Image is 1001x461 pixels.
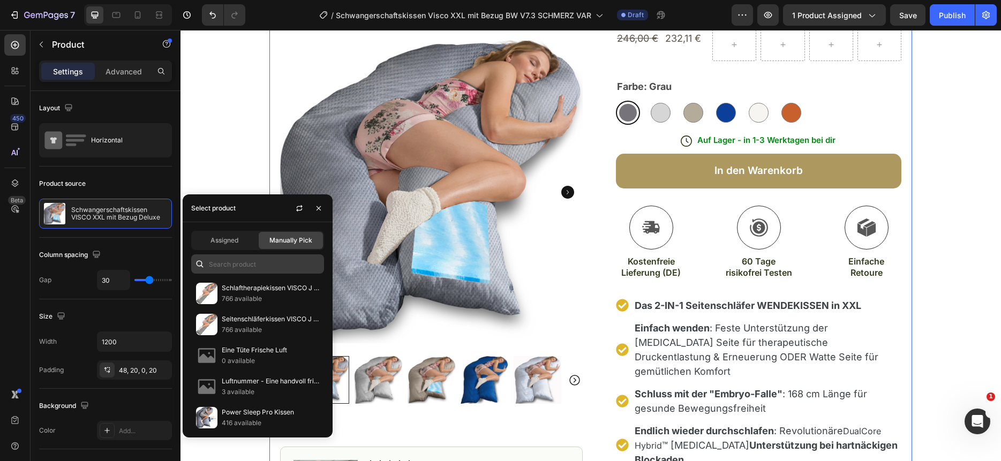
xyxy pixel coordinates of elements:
div: Column spacing [39,248,103,262]
legend: Farbe: Grau [435,47,492,66]
button: In den Warenkorb [435,124,721,158]
a: DualCore Hybrid [454,396,701,421]
strong: Endlich wieder durchschlafen [454,395,593,406]
strong: Schluss mit der "Embryo-Falle" [454,358,602,369]
div: Undo/Redo [202,4,245,26]
p: 60 Tage risikofrei Testen [544,226,612,248]
div: Size [39,309,67,324]
input: Auto [97,270,130,290]
p: 7 [70,9,75,21]
p: Schwangerschaftskissen VISCO XXL mit Bezug Deluxe [71,206,167,221]
img: product feature img [44,203,65,224]
p: Settings [53,66,83,77]
span: Assigned [210,236,238,245]
div: 450 [10,114,26,123]
span: : Feste Unterstützung der [MEDICAL_DATA] Seite für therapeutische Druckentlastung & Erneuerung OD... [454,292,698,347]
input: Auto [97,332,171,351]
div: Add... [119,426,169,436]
div: Horizontal [91,128,156,153]
strong: Unterstützung bei hartnäckigen Blockaden [454,410,717,435]
div: Select product [191,203,236,213]
div: Width [39,337,57,346]
span: Auf Lager - in 1-3 Werktagen bei dir [517,105,655,115]
button: Carousel Next Arrow [388,344,401,357]
button: Carousel Next Arrow [381,156,394,169]
input: Search in Settings & Advanced [191,254,324,274]
iframe: Intercom live chat [965,409,990,434]
div: 48, 20, 0, 20 [119,366,169,375]
p: Product [52,38,143,51]
div: Padding [39,365,64,375]
p: 3 available [222,387,319,397]
p: Eine Tüte Frische Luft [222,345,319,356]
span: Draft [628,10,644,20]
span: Save [899,11,917,20]
strong: Das 2-IN-1 Seitenschläfer WENDEKISSEN in XXL [454,270,681,281]
strong: Einfach wenden [454,292,529,304]
button: Save [890,4,925,26]
span: ™ [MEDICAL_DATA] [454,410,717,435]
span: / [331,10,334,21]
img: collections [196,407,217,428]
p: Power Sleep Pro Kissen [222,407,319,418]
button: 7 [4,4,80,26]
p: 0 available [222,356,319,366]
p: Advanced [106,66,142,77]
div: Layout [39,101,75,116]
p: 766 available [222,324,319,335]
div: Background [39,399,91,413]
img: no-image [196,376,217,397]
p: Schlaftherapiekissen VISCO J mit Bezug Deluxe [222,283,319,293]
p: 416 available [222,418,319,428]
span: Manually Pick [269,236,312,245]
span: : Revolutionäre [454,395,663,406]
span: : 168 cm Länge für gesunde Bewegungsfreiheit [454,358,687,384]
div: Product source [39,179,86,188]
p: Kostenfreie Lieferung (DE) [436,226,505,248]
img: no-image [196,345,217,366]
img: collections [196,283,217,304]
div: In den Warenkorb [534,134,622,148]
button: Publish [930,4,975,26]
span: 1 product assigned [792,10,862,21]
div: Color [39,426,56,435]
img: collections [196,314,217,335]
iframe: Design area [180,30,1001,461]
p: Luftnummer - Eine handvoll frische Luft [222,376,319,387]
p: Einfache Retoure [652,226,720,248]
div: Gap [39,275,51,285]
span: Schwangerschaftskissen Visco XXL mit Bezug BW V7.3 SCHMERZ VAR [336,10,591,21]
span: 1 [987,392,995,401]
p: Seitenschläferkissen VISCO J mit Bezug Deluxe [222,314,319,324]
div: Beta [8,196,26,205]
button: 1 product assigned [783,4,886,26]
div: Publish [939,10,966,21]
p: 766 available [222,293,319,304]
